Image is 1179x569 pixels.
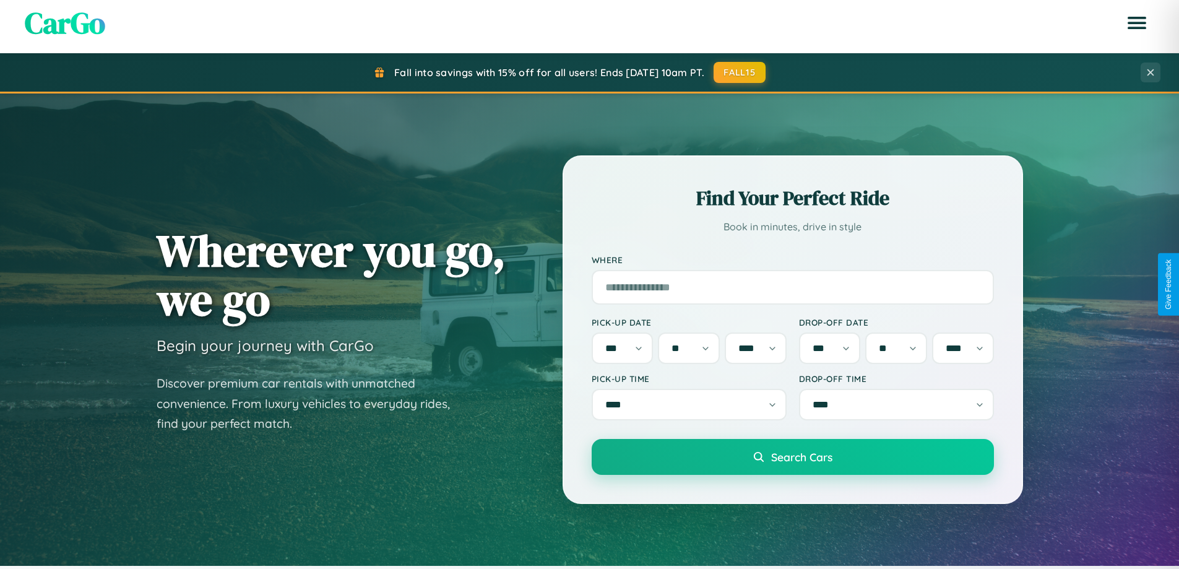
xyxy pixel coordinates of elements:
[1120,6,1154,40] button: Open menu
[157,226,506,324] h1: Wherever you go, we go
[592,317,787,328] label: Pick-up Date
[1164,259,1173,310] div: Give Feedback
[592,439,994,475] button: Search Cars
[771,450,832,464] span: Search Cars
[157,373,466,434] p: Discover premium car rentals with unmatched convenience. From luxury vehicles to everyday rides, ...
[799,317,994,328] label: Drop-off Date
[592,254,994,265] label: Where
[714,62,766,83] button: FALL15
[394,66,704,79] span: Fall into savings with 15% off for all users! Ends [DATE] 10am PT.
[157,336,374,355] h3: Begin your journey with CarGo
[25,2,105,43] span: CarGo
[799,373,994,384] label: Drop-off Time
[592,373,787,384] label: Pick-up Time
[592,218,994,236] p: Book in minutes, drive in style
[592,185,994,212] h2: Find Your Perfect Ride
